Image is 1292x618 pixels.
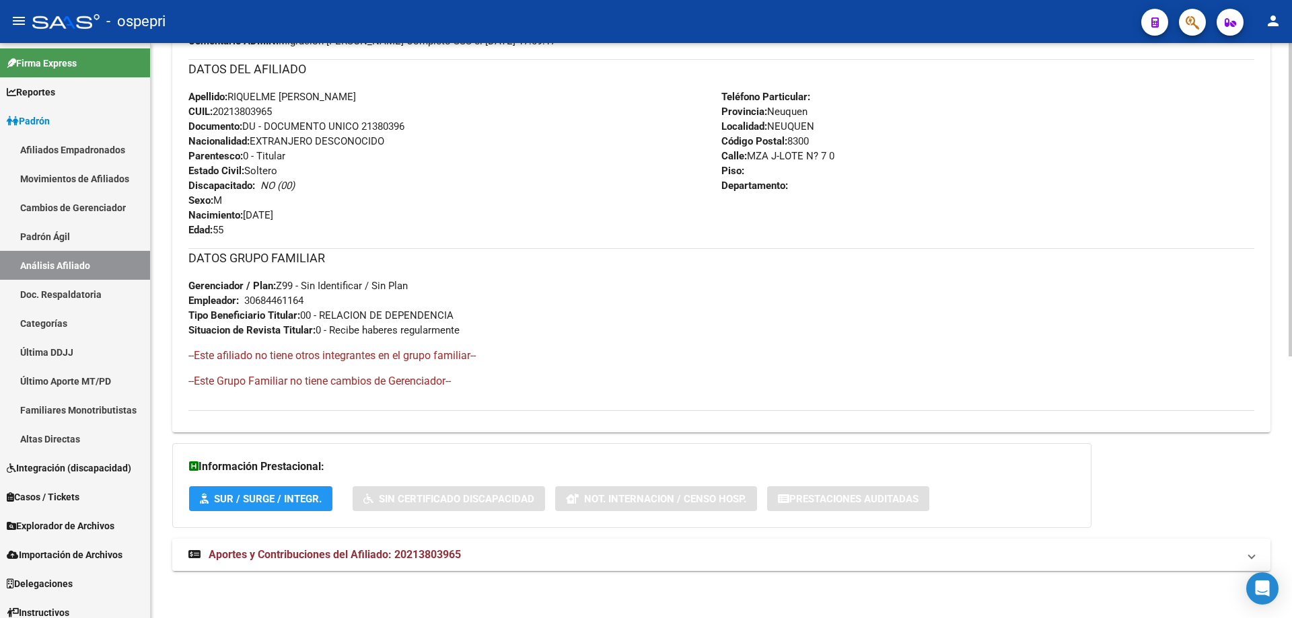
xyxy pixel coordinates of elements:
[721,150,747,162] strong: Calle:
[7,518,114,533] span: Explorador de Archivos
[584,493,746,505] span: Not. Internacion / Censo Hosp.
[379,493,534,505] span: Sin Certificado Discapacidad
[209,548,461,561] span: Aportes y Contribuciones del Afiliado: 20213803965
[189,486,332,511] button: SUR / SURGE / INTEGR.
[721,120,814,132] span: NEUQUEN
[1246,572,1279,605] div: Open Intercom Messenger
[214,493,322,505] span: SUR / SURGE / INTEGR.
[188,374,1254,389] h4: --Este Grupo Familiar no tiene cambios de Gerenciador--
[188,120,242,132] strong: Documento:
[353,486,545,511] button: Sin Certificado Discapacidad
[188,135,250,147] strong: Nacionalidad:
[188,249,1254,268] h3: DATOS GRUPO FAMILIAR
[188,224,223,236] span: 55
[188,135,384,147] span: EXTRANJERO DESCONOCIDO
[188,194,222,206] span: M
[188,91,356,103] span: RIQUELME [PERSON_NAME]
[188,224,213,236] strong: Edad:
[721,180,788,192] strong: Departamento:
[188,150,285,162] span: 0 - Titular
[789,493,919,505] span: Prestaciones Auditadas
[188,309,300,321] strong: Tipo Beneficiario Titular:
[188,35,279,47] strong: Comentario ADMIN:
[188,280,408,292] span: Z99 - Sin Identificar / Sin Plan
[721,106,767,118] strong: Provincia:
[188,209,273,221] span: [DATE]
[188,324,460,336] span: 0 - Recibe haberes regularmente
[721,120,767,132] strong: Localidad:
[721,106,808,118] span: Neuquen
[188,280,276,292] strong: Gerenciador / Plan:
[106,7,166,36] span: - ospepri
[7,547,122,562] span: Importación de Archivos
[7,85,55,100] span: Reportes
[721,135,787,147] strong: Código Postal:
[7,576,73,591] span: Delegaciones
[244,293,303,308] div: 30684461164
[188,324,316,336] strong: Situacion de Revista Titular:
[721,135,809,147] span: 8300
[721,150,834,162] span: MZA J-LOTE N? 7 0
[172,539,1270,571] mat-expansion-panel-header: Aportes y Contribuciones del Afiliado: 20213803965
[721,91,810,103] strong: Teléfono Particular:
[188,165,244,177] strong: Estado Civil:
[1265,13,1281,29] mat-icon: person
[767,486,929,511] button: Prestaciones Auditadas
[7,56,77,71] span: Firma Express
[188,106,213,118] strong: CUIL:
[188,91,227,103] strong: Apellido:
[555,486,757,511] button: Not. Internacion / Censo Hosp.
[7,490,79,504] span: Casos / Tickets
[188,309,454,321] span: 00 - RELACION DE DEPENDENCIA
[189,457,1075,476] h3: Información Prestacional:
[188,120,404,132] span: DU - DOCUMENTO UNICO 21380396
[721,165,744,177] strong: Piso:
[7,461,131,475] span: Integración (discapacidad)
[188,106,272,118] span: 20213803965
[188,165,277,177] span: Soltero
[11,13,27,29] mat-icon: menu
[188,209,243,221] strong: Nacimiento:
[188,348,1254,363] h4: --Este afiliado no tiene otros integrantes en el grupo familiar--
[188,295,239,307] strong: Empleador:
[188,180,255,192] strong: Discapacitado:
[188,194,213,206] strong: Sexo:
[188,60,1254,79] h3: DATOS DEL AFILIADO
[188,150,243,162] strong: Parentesco:
[260,180,295,192] i: NO (00)
[7,114,50,128] span: Padrón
